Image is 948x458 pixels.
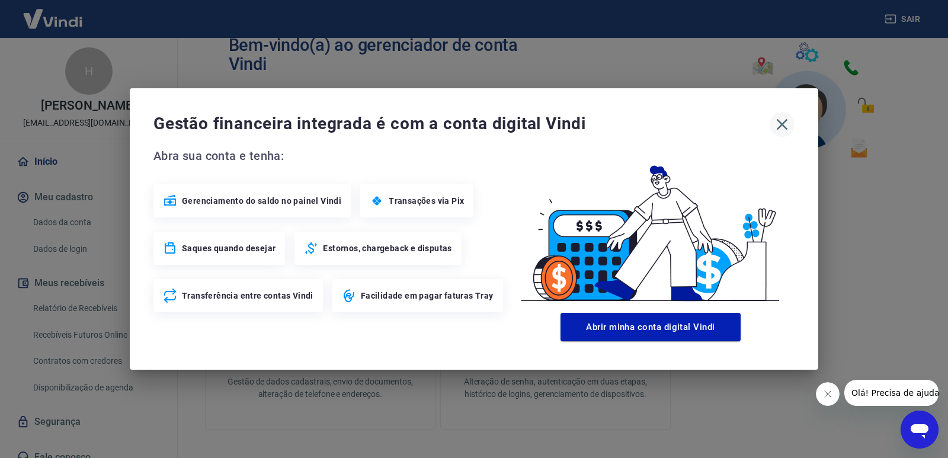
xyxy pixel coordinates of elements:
span: Olá! Precisa de ajuda? [7,8,100,18]
iframe: Mensagem da empresa [844,380,939,406]
span: Abra sua conta e tenha: [153,146,507,165]
span: Gestão financeira integrada é com a conta digital Vindi [153,112,770,136]
span: Transferência entre contas Vindi [182,290,313,302]
span: Facilidade em pagar faturas Tray [361,290,494,302]
iframe: Botão para abrir a janela de mensagens [901,411,939,449]
img: Good Billing [507,146,795,308]
span: Saques quando desejar [182,242,276,254]
span: Gerenciamento do saldo no painel Vindi [182,195,341,207]
span: Transações via Pix [389,195,464,207]
iframe: Fechar mensagem [816,382,840,406]
span: Estornos, chargeback e disputas [323,242,451,254]
button: Abrir minha conta digital Vindi [561,313,741,341]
